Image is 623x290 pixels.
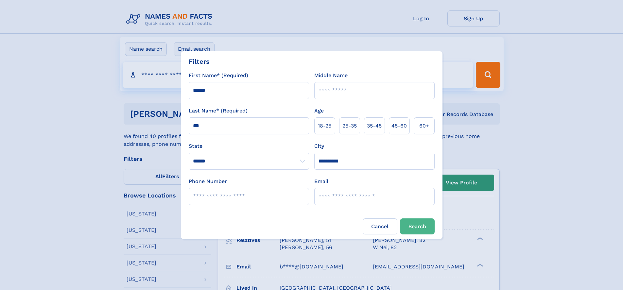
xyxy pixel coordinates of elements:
[189,72,248,79] label: First Name* (Required)
[314,107,324,115] label: Age
[400,218,435,234] button: Search
[367,122,382,130] span: 35‑45
[363,218,397,234] label: Cancel
[419,122,429,130] span: 60+
[314,178,328,185] label: Email
[318,122,331,130] span: 18‑25
[314,142,324,150] label: City
[391,122,407,130] span: 45‑60
[314,72,348,79] label: Middle Name
[189,142,309,150] label: State
[342,122,357,130] span: 25‑35
[189,178,227,185] label: Phone Number
[189,107,248,115] label: Last Name* (Required)
[189,57,210,66] div: Filters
